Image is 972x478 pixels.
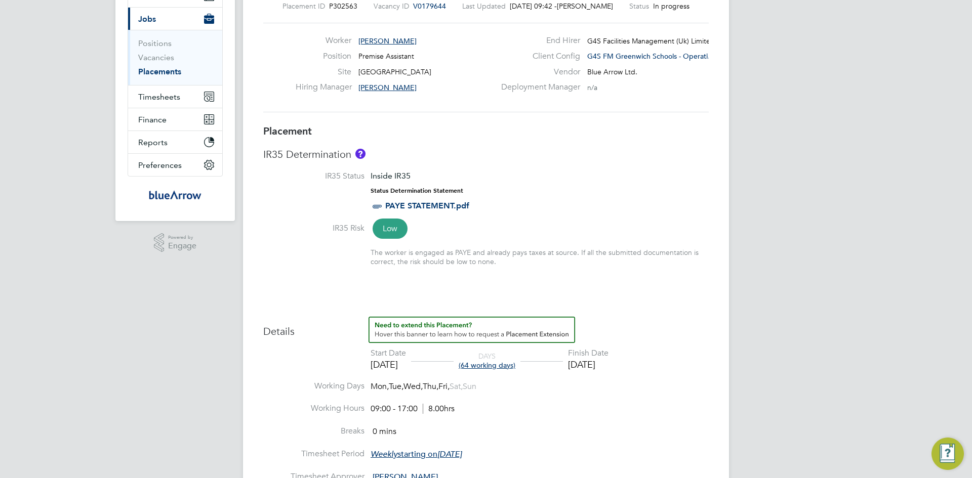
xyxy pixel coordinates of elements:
[263,125,312,137] b: Placement
[495,35,580,46] label: End Hirer
[138,92,180,102] span: Timesheets
[168,242,196,250] span: Engage
[138,38,172,48] a: Positions
[154,233,197,252] a: Powered byEngage
[128,131,222,153] button: Reports
[128,30,222,85] div: Jobs
[653,2,690,11] span: In progress
[282,2,325,11] label: Placement ID
[296,67,351,77] label: Site
[495,51,580,62] label: Client Config
[358,36,417,46] span: [PERSON_NAME]
[128,108,222,131] button: Finance
[263,426,364,437] label: Breaks
[462,2,506,11] label: Last Updated
[128,8,222,30] button: Jobs
[371,248,709,266] div: The worker is engaged as PAYE and already pays taxes at source. If all the submitted documentatio...
[510,2,557,11] span: [DATE] 09:42 -
[296,51,351,62] label: Position
[263,381,364,392] label: Working Days
[296,35,351,46] label: Worker
[138,67,181,76] a: Placements
[128,85,222,108] button: Timesheets
[450,381,463,392] span: Sat,
[371,449,397,459] em: Weekly
[369,317,575,343] button: How to extend a Placement?
[263,317,709,338] h3: Details
[296,82,351,93] label: Hiring Manager
[403,381,423,392] span: Wed,
[495,67,580,77] label: Vendor
[168,233,196,242] span: Powered by
[128,154,222,176] button: Preferences
[373,426,396,437] span: 0 mins
[138,14,156,24] span: Jobs
[138,53,174,62] a: Vacancies
[557,2,613,11] span: [PERSON_NAME]
[138,115,167,124] span: Finance
[385,201,469,210] a: PAYE STATEMENT.pdf
[263,148,709,161] h3: IR35 Determination
[358,67,431,76] span: [GEOGRAPHIC_DATA]
[355,149,366,159] button: About IR35
[329,2,357,11] span: P302563
[371,381,389,392] span: Mon,
[931,438,964,470] button: Engage Resource Center
[358,83,417,92] span: [PERSON_NAME]
[371,171,411,181] span: Inside IR35
[459,361,515,370] span: (64 working days)
[438,381,450,392] span: Fri,
[437,449,462,459] em: [DATE]
[128,187,223,203] a: Go to home page
[263,449,364,459] label: Timesheet Period
[423,404,455,414] span: 8.00hrs
[371,187,463,194] strong: Status Determination Statement
[629,2,649,11] label: Status
[587,83,597,92] span: n/a
[371,404,455,414] div: 09:00 - 17:00
[263,171,364,182] label: IR35 Status
[149,187,201,203] img: bluearrow-logo-retina.png
[568,359,609,370] div: [DATE]
[138,160,182,170] span: Preferences
[138,138,168,147] span: Reports
[587,52,715,61] span: G4S FM Greenwich Schools - Operati…
[358,52,414,61] span: Premise Assistant
[373,219,408,239] span: Low
[423,381,438,392] span: Thu,
[263,223,364,234] label: IR35 Risk
[568,348,609,359] div: Finish Date
[374,2,409,11] label: Vacancy ID
[371,359,406,370] div: [DATE]
[587,36,715,46] span: G4S Facilities Management (Uk) Limited
[263,403,364,414] label: Working Hours
[371,348,406,359] div: Start Date
[463,381,476,392] span: Sun
[371,449,462,459] span: starting on
[389,381,403,392] span: Tue,
[495,82,580,93] label: Deployment Manager
[454,352,520,370] div: DAYS
[587,67,637,76] span: Blue Arrow Ltd.
[413,2,446,11] span: V0179644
